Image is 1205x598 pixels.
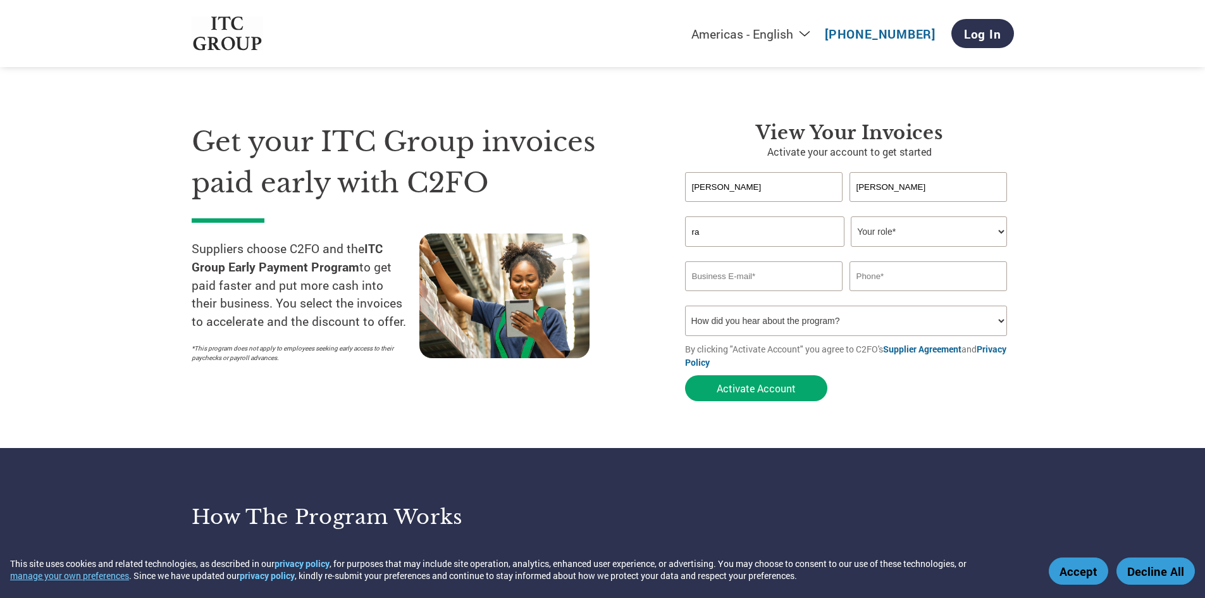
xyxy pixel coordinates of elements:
a: Supplier Agreement [883,343,961,355]
button: manage your own preferences [10,570,129,582]
p: Activate your account to get started [685,144,1014,159]
button: Activate Account [685,375,827,401]
div: Invalid company name or company name is too long [685,248,1008,256]
div: This site uses cookies and related technologies, as described in our , for purposes that may incl... [10,558,1030,582]
div: Inavlid Email Address [685,292,843,301]
a: Log In [951,19,1014,48]
p: *This program does not apply to employees seeking early access to their paychecks or payroll adva... [192,344,407,363]
a: privacy policy [240,570,295,582]
strong: ITC Group Early Payment Program [192,240,383,275]
a: Privacy Policy [685,343,1006,368]
p: Suppliers choose C2FO and the to get paid faster and put more cash into their business. You selec... [192,240,419,331]
div: Invalid first name or first name is too long [685,203,843,211]
button: Accept [1049,558,1108,585]
input: Your company name* [685,216,844,247]
input: Last Name* [850,172,1008,202]
select: Title/Role [851,216,1007,247]
img: ITC Group [192,16,264,51]
input: Invalid Email format [685,261,843,291]
p: By clicking "Activate Account" you agree to C2FO's and [685,342,1014,369]
input: First Name* [685,172,843,202]
h1: Get your ITC Group invoices paid early with C2FO [192,121,647,203]
button: Decline All [1116,558,1195,585]
h3: View Your Invoices [685,121,1014,144]
img: supply chain worker [419,234,590,358]
div: Invalid last name or last name is too long [850,203,1008,211]
a: [PHONE_NUMBER] [825,26,936,42]
input: Phone* [850,261,1008,291]
h3: How the program works [192,504,587,530]
a: privacy policy [275,558,330,570]
div: Inavlid Phone Number [850,292,1008,301]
